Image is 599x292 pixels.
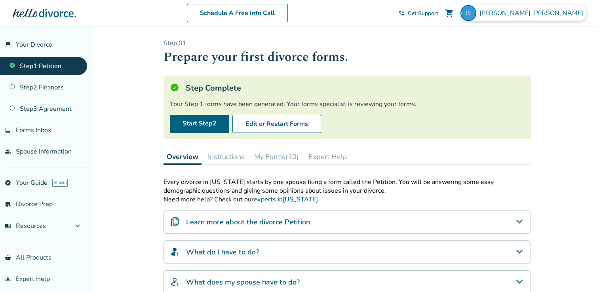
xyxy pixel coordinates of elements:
[186,247,259,257] h4: What do I have to do?
[398,9,438,17] a: phone_in_talkGet Support
[170,115,229,133] a: Start Step2
[186,277,300,287] h4: What does my spouse have to do?
[479,9,586,17] span: [PERSON_NAME] [PERSON_NAME]
[170,247,180,256] img: What do I have to do?
[5,254,11,261] span: shopping_basket
[254,195,318,204] a: experts in[US_STATE]
[5,222,46,230] span: Resources
[164,178,531,195] p: Every divorce in [US_STATE] starts by one spouse filing a form called the Petition. You will be a...
[164,47,531,67] h1: Prepare your first divorce forms.
[5,127,11,133] span: inbox
[232,115,321,133] button: Edit or Restart Forms
[73,221,82,231] span: expand_more
[5,223,11,229] span: menu_book
[5,180,11,186] span: explore
[164,149,202,165] button: Overview
[186,83,241,93] h5: Step Complete
[5,148,11,155] span: people
[5,201,11,207] span: list_alt_check
[559,254,599,292] iframe: Chat Widget
[170,100,525,108] div: Your Step 1 forms have been generated. Your forms specialist is reviewing your forms.
[164,240,531,264] div: What do I have to do?
[164,210,531,234] div: Learn more about the divorce Petition
[408,9,438,17] span: Get Support
[170,277,180,286] img: What does my spouse have to do?
[398,10,405,16] span: phone_in_talk
[460,5,476,21] img: ihernandez10@verizon.net
[305,149,350,165] button: Expert Help
[52,179,68,187] span: AI beta
[5,276,11,282] span: groups
[251,149,302,165] button: My Forms(10)
[205,149,248,165] button: Instructions
[164,195,531,204] p: Need more help? Check out our .
[16,126,51,135] span: Forms Inbox
[164,39,531,47] p: Step 0 1
[170,217,180,226] img: Learn more about the divorce Petition
[5,42,11,48] span: flag_2
[445,8,454,18] span: shopping_cart
[187,4,288,22] a: Schedule A Free Info Call
[186,217,310,227] h4: Learn more about the divorce Petition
